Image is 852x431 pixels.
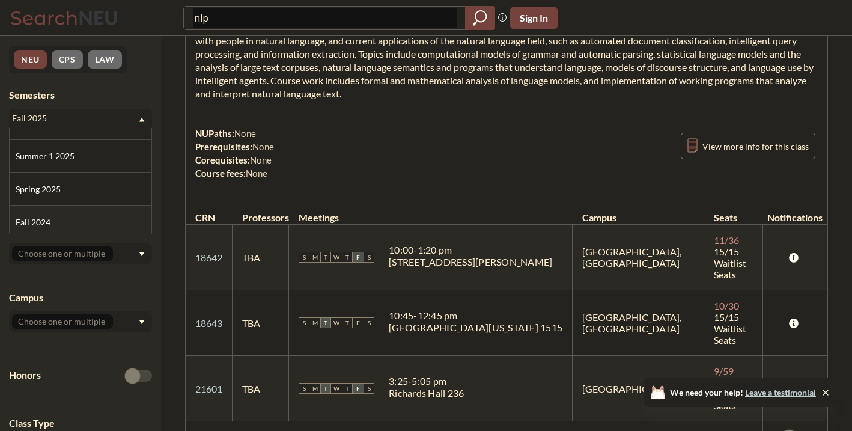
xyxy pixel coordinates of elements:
[714,234,739,246] span: 11 / 36
[289,199,573,225] th: Meetings
[299,383,309,394] span: S
[233,225,289,290] td: TBA
[714,311,746,346] span: 15/15 Waitlist Seats
[745,387,816,397] a: Leave a testimonial
[12,246,113,261] input: Choose one or multiple
[193,8,457,28] input: Class, professor, course number, "phrase"
[16,150,77,163] span: Summer 1 2025
[9,311,152,332] div: Dropdown arrow
[233,356,289,421] td: TBA
[364,317,374,328] span: S
[670,388,816,397] span: We need your help!
[14,50,47,69] button: NEU
[714,365,734,377] span: 9 / 59
[309,252,320,263] span: M
[364,252,374,263] span: S
[16,216,53,229] span: Fall 2024
[9,88,152,102] div: Semesters
[9,417,152,430] span: Class Type
[246,168,267,179] span: None
[389,375,464,387] div: 3:25 - 5:05 pm
[9,243,152,264] div: Dropdown arrow
[299,317,309,328] span: S
[353,252,364,263] span: F
[331,317,342,328] span: W
[389,244,552,256] div: 10:00 - 1:20 pm
[389,310,562,322] div: 10:45 - 12:45 pm
[12,314,113,329] input: Choose one or multiple
[353,317,364,328] span: F
[309,317,320,328] span: M
[714,246,746,280] span: 15/15 Waitlist Seats
[233,290,289,356] td: TBA
[299,252,309,263] span: S
[389,322,562,334] div: [GEOGRAPHIC_DATA][US_STATE] 1515
[9,291,152,304] div: Campus
[12,112,138,125] div: Fall 2025
[702,139,809,154] span: View more info for this class
[389,387,464,399] div: Richards Hall 236
[331,383,342,394] span: W
[342,317,353,328] span: T
[573,225,704,290] td: [GEOGRAPHIC_DATA], [GEOGRAPHIC_DATA]
[233,199,289,225] th: Professors
[573,290,704,356] td: [GEOGRAPHIC_DATA], [GEOGRAPHIC_DATA]
[250,154,272,165] span: None
[573,356,704,421] td: [GEOGRAPHIC_DATA]
[353,383,364,394] span: F
[195,383,222,394] a: 21601
[309,383,320,394] span: M
[252,141,274,152] span: None
[9,368,41,382] p: Honors
[342,252,353,263] span: T
[465,6,495,30] div: magnifying glass
[139,320,145,325] svg: Dropdown arrow
[320,252,331,263] span: T
[139,252,145,257] svg: Dropdown arrow
[195,252,222,263] a: 18642
[714,377,746,411] span: 40/40 Waitlist Seats
[52,50,83,69] button: CPS
[195,127,274,180] div: NUPaths: Prerequisites: Corequisites: Course fees:
[195,317,222,329] a: 18643
[195,21,818,100] section: Provides an introduction to the computational modeling of human language, the ongoing effort to c...
[16,183,63,196] span: Spring 2025
[510,7,558,29] button: Sign In
[704,199,763,225] th: Seats
[88,50,122,69] button: LAW
[320,317,331,328] span: T
[473,10,487,26] svg: magnifying glass
[714,300,739,311] span: 10 / 30
[763,199,827,225] th: Notifications
[342,383,353,394] span: T
[9,109,152,128] div: Fall 2025Dropdown arrowFall 2025Summer 2 2025Summer Full 2025Summer 1 2025Spring 2025Fall 2024Sum...
[320,383,331,394] span: T
[331,252,342,263] span: W
[364,383,374,394] span: S
[573,199,704,225] th: Campus
[234,128,256,139] span: None
[139,117,145,122] svg: Dropdown arrow
[195,211,215,224] div: CRN
[389,256,552,268] div: [STREET_ADDRESS][PERSON_NAME]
